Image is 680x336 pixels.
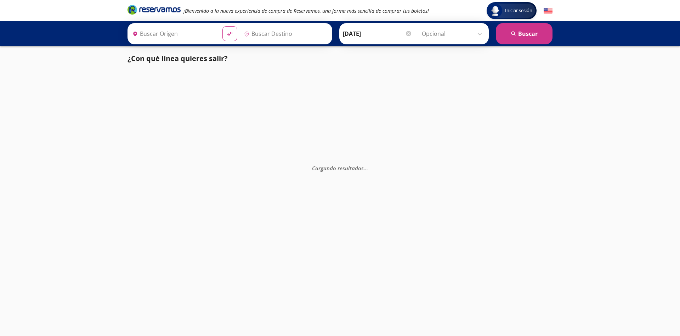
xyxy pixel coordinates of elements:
input: Buscar Destino [241,25,328,43]
a: Brand Logo [127,4,181,17]
button: English [544,6,552,15]
input: Opcional [422,25,485,43]
button: Buscar [496,23,552,44]
span: . [365,164,367,171]
input: Elegir Fecha [343,25,412,43]
p: ¿Con qué línea quieres salir? [127,53,228,64]
em: Cargando resultados [312,164,368,171]
span: . [367,164,368,171]
span: . [364,164,365,171]
span: Iniciar sesión [502,7,535,14]
input: Buscar Origen [130,25,217,43]
em: ¡Bienvenido a la nueva experiencia de compra de Reservamos, una forma más sencilla de comprar tus... [183,7,429,14]
i: Brand Logo [127,4,181,15]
